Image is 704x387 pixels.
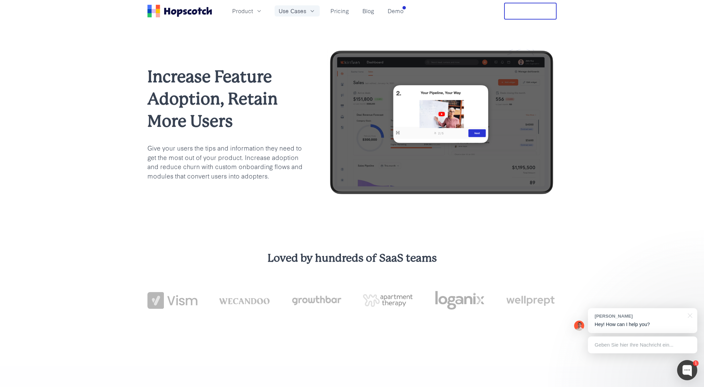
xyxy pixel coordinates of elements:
p: Hey! How can I help you? [595,321,691,328]
h3: Loved by hundreds of SaaS teams [147,251,557,266]
p: Give your users the tips and information they need to get the most out of your product. Increase ... [147,143,305,181]
a: Blog [360,5,377,17]
h1: Increase Feature Adoption, Retain More Users [147,66,305,132]
span: Use Cases [279,7,306,15]
img: growthbar-logo [291,296,341,305]
img: wecandoo-logo [219,297,269,304]
div: [PERSON_NAME] [595,313,684,319]
a: Home [147,5,212,18]
img: png-apartment-therapy-house-studio-apartment-home [363,294,413,307]
span: Product [232,7,253,15]
div: 1 [693,360,699,366]
button: Use Cases [275,5,320,17]
a: Pricing [328,5,352,17]
img: hopscotch-feature-adoption-tooltips-2 [327,49,557,197]
button: Free Trial [504,3,557,20]
div: Geben Sie hier Ihre Nachricht ein... [588,336,697,353]
img: Mark Spera [574,321,584,331]
img: wellprept logo [506,293,557,308]
button: Product [228,5,267,17]
img: loganix-logo [434,287,485,314]
a: Demo [385,5,406,17]
img: vism logo [147,292,198,309]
